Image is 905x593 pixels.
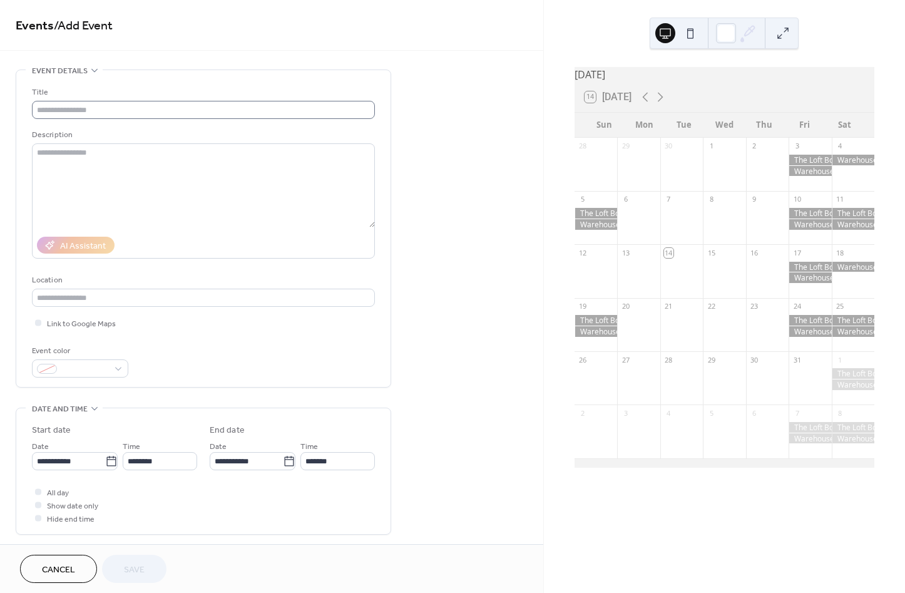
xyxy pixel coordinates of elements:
[750,302,759,311] div: 23
[16,14,54,38] a: Events
[836,355,845,364] div: 1
[578,302,588,311] div: 19
[621,408,630,418] div: 3
[32,64,88,78] span: Event details
[789,315,831,326] div: The Loft Booked - KJW & TH
[32,344,126,358] div: Event color
[32,274,372,287] div: Location
[32,403,88,416] span: Date and time
[832,379,874,390] div: Warehouse Booked - JJ & AM
[664,195,673,204] div: 7
[578,248,588,257] div: 12
[664,355,673,364] div: 28
[789,262,831,272] div: The Loft Booked - SR & DF
[42,564,75,577] span: Cancel
[664,142,673,151] div: 30
[832,155,874,165] div: Warehouse Booked - EC & NSJ
[664,248,673,257] div: 14
[578,142,588,151] div: 28
[123,440,140,453] span: Time
[789,326,831,337] div: Warehouse Booked - KJW & TH
[789,155,831,165] div: The Loft Booked - RR & DW
[832,433,874,444] div: Warehouse Booked - AF & TM
[792,302,802,311] div: 24
[47,487,69,500] span: All day
[832,326,874,337] div: Warehouse Booked - AA & AK
[792,195,802,204] div: 10
[832,208,874,219] div: The Loft Booked - RB & JF
[832,219,874,230] div: Warehouse Booked - RB & JF
[585,113,625,138] div: Sun
[789,208,831,219] div: The Loft Booked - LH & CR
[47,500,98,513] span: Show date only
[664,408,673,418] div: 4
[575,315,617,326] div: The Loft Booked - JB & CH
[664,113,704,138] div: Tue
[300,440,318,453] span: Time
[664,302,673,311] div: 21
[836,195,845,204] div: 11
[210,440,227,453] span: Date
[578,195,588,204] div: 5
[750,355,759,364] div: 30
[836,248,845,257] div: 18
[832,262,874,272] div: Warehouse Booked - VT & NM
[792,408,802,418] div: 7
[621,248,630,257] div: 13
[707,195,716,204] div: 8
[578,408,588,418] div: 2
[824,113,864,138] div: Sat
[621,195,630,204] div: 6
[707,248,716,257] div: 15
[832,368,874,379] div: The Loft Booked - JJ & AM
[707,355,716,364] div: 29
[836,302,845,311] div: 25
[792,142,802,151] div: 3
[832,422,874,433] div: The Loft Booked - AF & TM
[32,86,372,99] div: Title
[836,142,845,151] div: 4
[621,302,630,311] div: 20
[621,142,630,151] div: 29
[789,272,831,283] div: Warehouse Booked - SR & DF
[836,408,845,418] div: 8
[789,166,831,177] div: Warehouse Booked - CC & PS
[792,355,802,364] div: 31
[789,433,831,444] div: Warehouse Booked - EH & RD
[707,408,716,418] div: 5
[47,513,95,526] span: Hide end time
[621,355,630,364] div: 27
[32,128,372,142] div: Description
[575,326,617,337] div: Warehouse Booked - JB & CH
[707,142,716,151] div: 1
[575,208,617,219] div: The Loft Booked - AW & MK
[210,424,245,437] div: End date
[789,422,831,433] div: The Loft Booked - EH & RD
[792,248,802,257] div: 17
[47,317,116,331] span: Link to Google Maps
[575,67,874,82] div: [DATE]
[20,555,97,583] button: Cancel
[744,113,784,138] div: Thu
[750,142,759,151] div: 2
[575,219,617,230] div: Warehouse Booked - AW & MK
[750,408,759,418] div: 6
[32,424,71,437] div: Start date
[784,113,824,138] div: Fri
[750,195,759,204] div: 9
[578,355,588,364] div: 26
[32,440,49,453] span: Date
[704,113,744,138] div: Wed
[750,248,759,257] div: 16
[789,219,831,230] div: Warehouse Booked - LH & CR
[625,113,665,138] div: Mon
[54,14,113,38] span: / Add Event
[832,315,874,326] div: The Loft Booked - AA & AK
[707,302,716,311] div: 22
